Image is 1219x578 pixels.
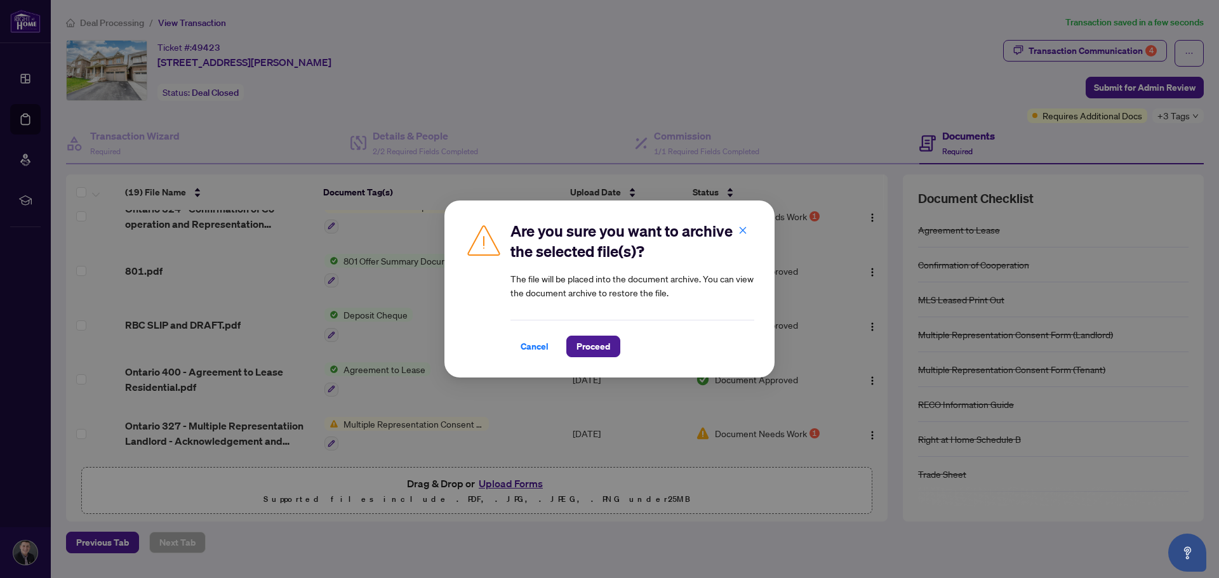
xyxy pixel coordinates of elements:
[576,336,610,357] span: Proceed
[738,226,747,235] span: close
[521,336,549,357] span: Cancel
[465,221,503,259] img: Caution Icon
[566,336,620,357] button: Proceed
[1168,534,1206,572] button: Open asap
[510,221,754,261] h2: Are you sure you want to archive the selected file(s)?
[510,272,754,299] article: The file will be placed into the document archive. You can view the document archive to restore t...
[510,336,559,357] button: Cancel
